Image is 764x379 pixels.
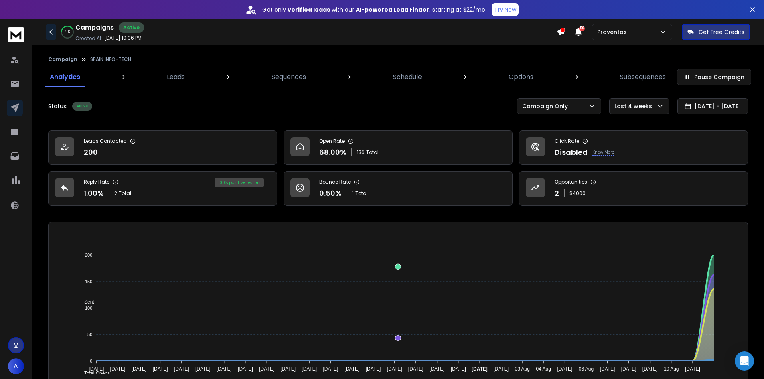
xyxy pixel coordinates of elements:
[615,67,671,87] a: Subsequences
[8,358,24,374] button: A
[84,179,109,185] p: Reply Rate
[132,366,147,372] tspan: [DATE]
[87,332,92,337] tspan: 50
[167,72,185,82] p: Leads
[65,30,70,34] p: 41 %
[48,171,277,206] a: Reply Rate1.00%2Total100% positive replies
[600,366,615,372] tspan: [DATE]
[356,6,431,14] strong: AI-powered Lead Finder,
[90,56,131,63] p: SPAIN INFO-TECH
[90,359,92,363] tspan: 0
[45,67,85,87] a: Analytics
[195,366,211,372] tspan: [DATE]
[119,190,131,197] span: Total
[387,366,402,372] tspan: [DATE]
[519,130,748,165] a: Click RateDisabledKnow More
[579,366,594,372] tspan: 06 Aug
[536,366,551,372] tspan: 04 Aug
[119,22,144,33] div: Active
[50,72,80,82] p: Analytics
[48,56,77,63] button: Campaign
[302,366,317,372] tspan: [DATE]
[393,72,422,82] p: Schedule
[110,366,126,372] tspan: [DATE]
[735,351,754,371] div: Open Intercom Messenger
[259,366,274,372] tspan: [DATE]
[493,366,509,372] tspan: [DATE]
[597,28,630,36] p: Proventas
[84,138,127,144] p: Leads Contacted
[162,67,190,87] a: Leads
[388,67,427,87] a: Schedule
[366,366,381,372] tspan: [DATE]
[555,138,579,144] p: Click Rate
[555,147,588,158] p: Disabled
[621,366,636,372] tspan: [DATE]
[85,253,92,257] tspan: 200
[8,27,24,42] img: logo
[85,306,92,310] tspan: 100
[664,366,679,372] tspan: 10 Aug
[84,188,104,199] p: 1.00 %
[262,6,485,14] p: Get only with our starting at $22/mo
[217,366,232,372] tspan: [DATE]
[492,3,519,16] button: Try Now
[555,188,559,199] p: 2
[472,366,488,372] tspan: [DATE]
[355,190,368,197] span: Total
[677,69,751,85] button: Pause Campaign
[319,147,347,158] p: 68.00 %
[557,366,572,372] tspan: [DATE]
[89,366,104,372] tspan: [DATE]
[642,366,658,372] tspan: [DATE]
[592,149,614,156] p: Know More
[85,279,92,284] tspan: 150
[569,190,586,197] p: $ 4000
[620,72,666,82] p: Subsequences
[288,6,330,14] strong: verified leads
[72,102,92,111] div: Active
[319,138,345,144] p: Open Rate
[685,366,700,372] tspan: [DATE]
[451,366,466,372] tspan: [DATE]
[408,366,424,372] tspan: [DATE]
[78,299,94,305] span: Sent
[153,366,168,372] tspan: [DATE]
[509,72,533,82] p: Options
[519,171,748,206] a: Opportunities2$4000
[555,179,587,185] p: Opportunities
[215,178,264,187] div: 100 % positive replies
[84,147,98,158] p: 200
[238,366,253,372] tspan: [DATE]
[699,28,744,36] p: Get Free Credits
[174,366,189,372] tspan: [DATE]
[319,188,342,199] p: 0.50 %
[345,366,360,372] tspan: [DATE]
[267,67,311,87] a: Sequences
[522,102,571,110] p: Campaign Only
[284,171,513,206] a: Bounce Rate0.50%1Total
[614,102,655,110] p: Last 4 weeks
[682,24,750,40] button: Get Free Credits
[114,190,117,197] span: 2
[272,72,306,82] p: Sequences
[48,130,277,165] a: Leads Contacted200
[504,67,538,87] a: Options
[323,366,338,372] tspan: [DATE]
[366,149,379,156] span: Total
[494,6,516,14] p: Try Now
[319,179,351,185] p: Bounce Rate
[357,149,365,156] span: 136
[284,130,513,165] a: Open Rate68.00%136Total
[104,35,142,41] p: [DATE] 10:06 PM
[75,23,114,32] h1: Campaigns
[352,190,354,197] span: 1
[280,366,296,372] tspan: [DATE]
[677,98,748,114] button: [DATE] - [DATE]
[78,371,110,376] span: Total Opens
[430,366,445,372] tspan: [DATE]
[579,26,585,31] span: 50
[515,366,529,372] tspan: 03 Aug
